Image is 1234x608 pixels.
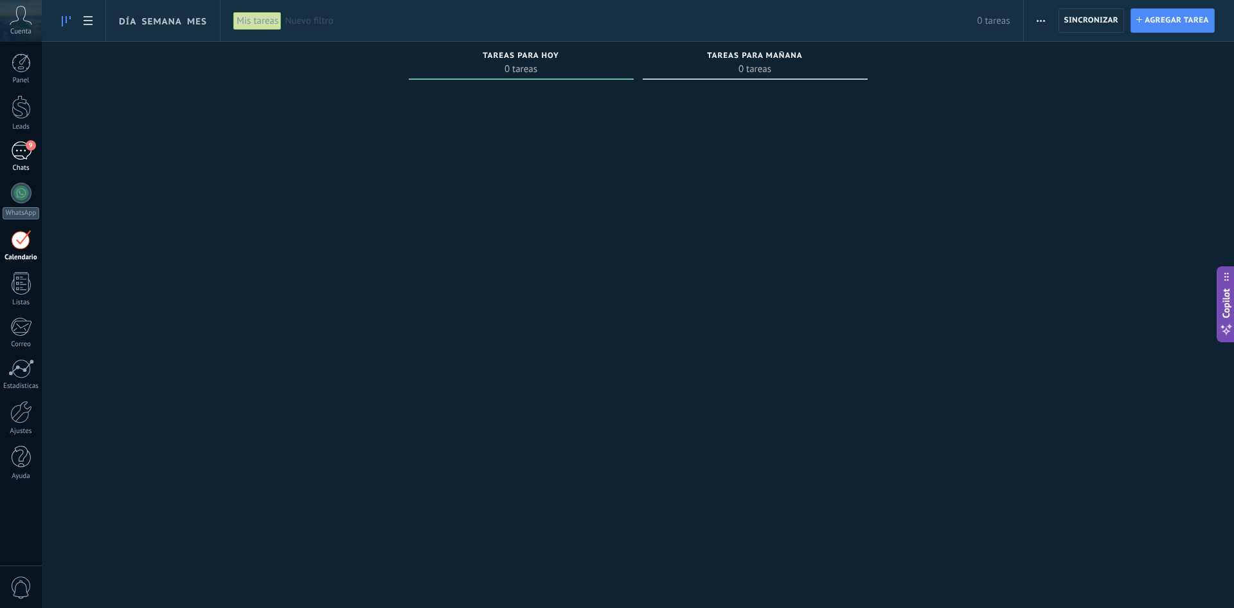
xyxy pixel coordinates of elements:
div: Calendario [3,253,40,262]
div: Correo [3,340,40,349]
span: 0 tareas [415,62,627,75]
span: 0 tareas [649,62,861,75]
span: Sincronizar [1064,17,1119,24]
span: 0 tareas [977,15,1010,27]
a: To-do list [77,8,99,33]
span: Tareas para mañana [707,51,803,60]
span: Cuenta [10,28,31,36]
div: WhatsApp [3,207,39,219]
button: Más [1032,8,1050,33]
span: Nuevo filtro [285,15,977,27]
div: Ajustes [3,427,40,436]
button: Sincronizar [1059,8,1125,33]
a: To-do line [55,8,77,33]
div: Mis tareas [233,12,282,30]
span: 9 [26,140,36,151]
div: Tareas para mañana [649,51,861,62]
span: Tareas para hoy [483,51,559,60]
div: Panel [3,77,40,85]
div: Ayuda [3,472,40,481]
span: Agregar tarea [1145,9,1209,32]
div: Tareas para hoy [415,51,627,62]
div: Chats [3,164,40,172]
button: Agregar tarea [1131,8,1215,33]
div: Estadísticas [3,382,40,391]
div: Listas [3,299,40,307]
span: Copilot [1220,288,1233,318]
div: Leads [3,123,40,131]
